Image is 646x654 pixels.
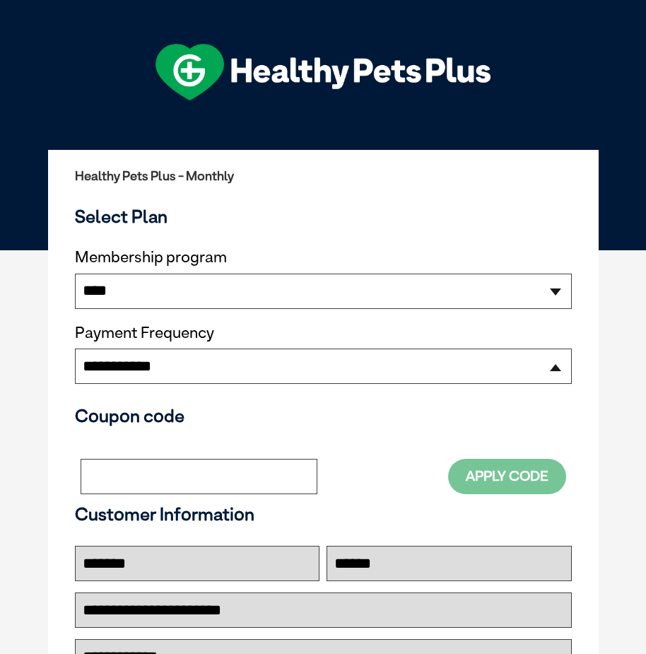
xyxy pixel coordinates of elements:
label: Payment Frequency [75,324,214,342]
button: Apply Code [448,459,566,494]
h2: Healthy Pets Plus - Monthly [75,169,572,183]
label: Membership program [75,248,572,267]
h3: Customer Information [75,503,572,525]
h3: Select Plan [75,206,572,227]
img: hpp-logo-landscape-green-white.png [155,44,491,100]
h3: Coupon code [75,405,572,426]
